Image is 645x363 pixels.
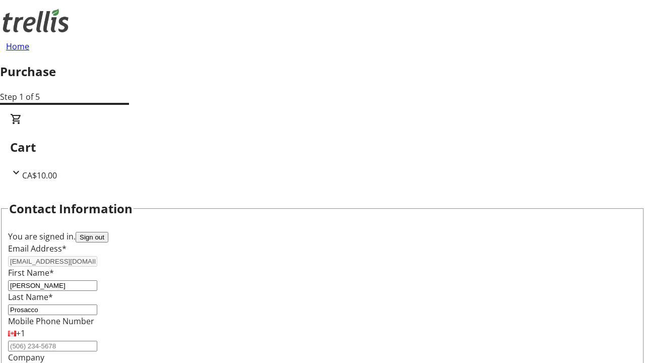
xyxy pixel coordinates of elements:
div: You are signed in. [8,230,637,243]
input: (506) 234-5678 [8,341,97,351]
h2: Contact Information [9,200,133,218]
label: First Name* [8,267,54,278]
h2: Cart [10,138,635,156]
button: Sign out [76,232,108,243]
label: Mobile Phone Number [8,316,94,327]
div: CartCA$10.00 [10,113,635,181]
label: Email Address* [8,243,67,254]
label: Last Name* [8,291,53,302]
label: Company [8,352,44,363]
span: CA$10.00 [22,170,57,181]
